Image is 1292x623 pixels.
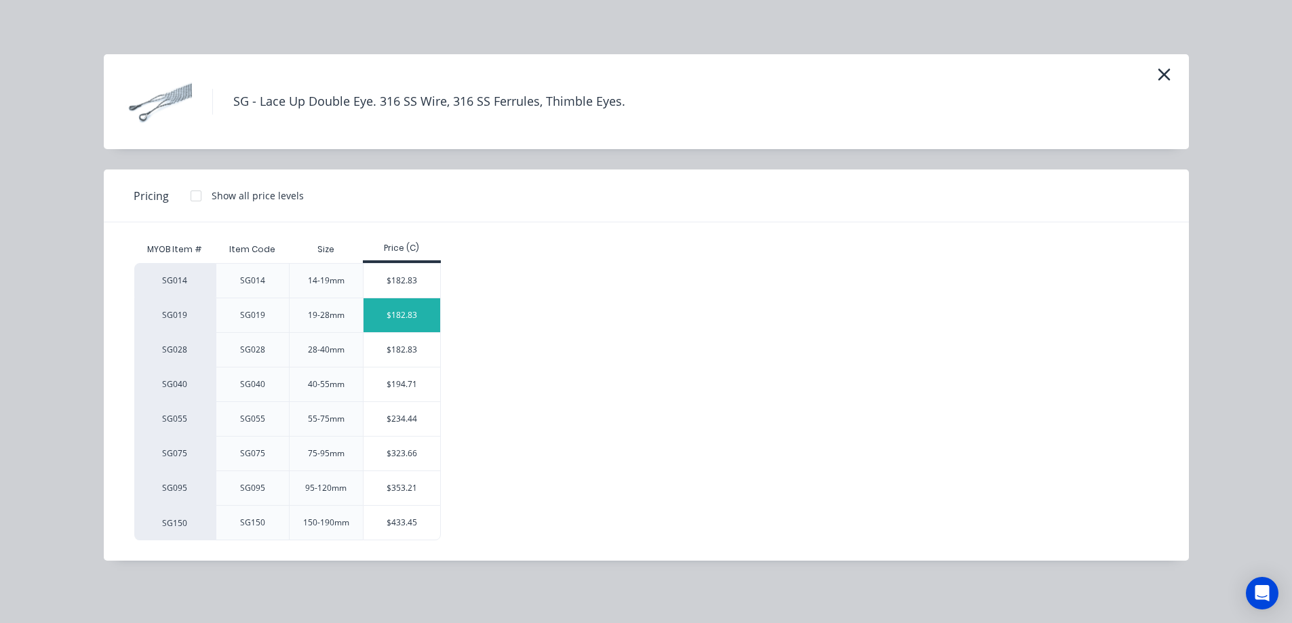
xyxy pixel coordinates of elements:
div: 14-19mm [308,275,345,287]
span: Pricing [134,188,169,204]
div: 40-55mm [308,378,345,390]
div: $182.83 [364,298,440,332]
div: 95-120mm [305,482,347,494]
div: SG055 [134,401,216,436]
h4: SG - Lace Up Double Eye. 316 SS Wire, 316 SS Ferrules, Thimble Eyes. [212,89,646,115]
div: SG055 [240,413,265,425]
div: SG028 [134,332,216,367]
div: $182.83 [364,333,440,367]
div: MYOB Item # [134,236,216,263]
div: SG150 [240,517,265,529]
div: $234.44 [364,402,440,436]
div: SG014 [240,275,265,287]
div: 55-75mm [308,413,345,425]
div: SG095 [134,470,216,505]
img: SG - Lace Up Double Eye. 316 SS Wire, 316 SS Ferrules, Thimble Eyes. [124,68,192,136]
div: $194.71 [364,367,440,401]
div: $323.66 [364,437,440,470]
div: SG150 [134,505,216,540]
div: Size [307,233,345,266]
div: Item Code [218,233,286,266]
div: 150-190mm [303,517,349,529]
div: $182.83 [364,264,440,298]
div: SG075 [240,447,265,460]
div: Show all price levels [212,188,304,203]
div: SG028 [240,344,265,356]
div: Price (C) [363,242,441,254]
div: SG040 [134,367,216,401]
div: SG014 [134,263,216,298]
div: SG095 [240,482,265,494]
div: 28-40mm [308,344,345,356]
div: $433.45 [364,506,440,540]
div: 19-28mm [308,309,345,321]
div: 75-95mm [308,447,345,460]
div: Open Intercom Messenger [1246,577,1278,609]
div: SG019 [134,298,216,332]
div: SG075 [134,436,216,470]
div: SG019 [240,309,265,321]
div: $353.21 [364,471,440,505]
div: SG040 [240,378,265,390]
